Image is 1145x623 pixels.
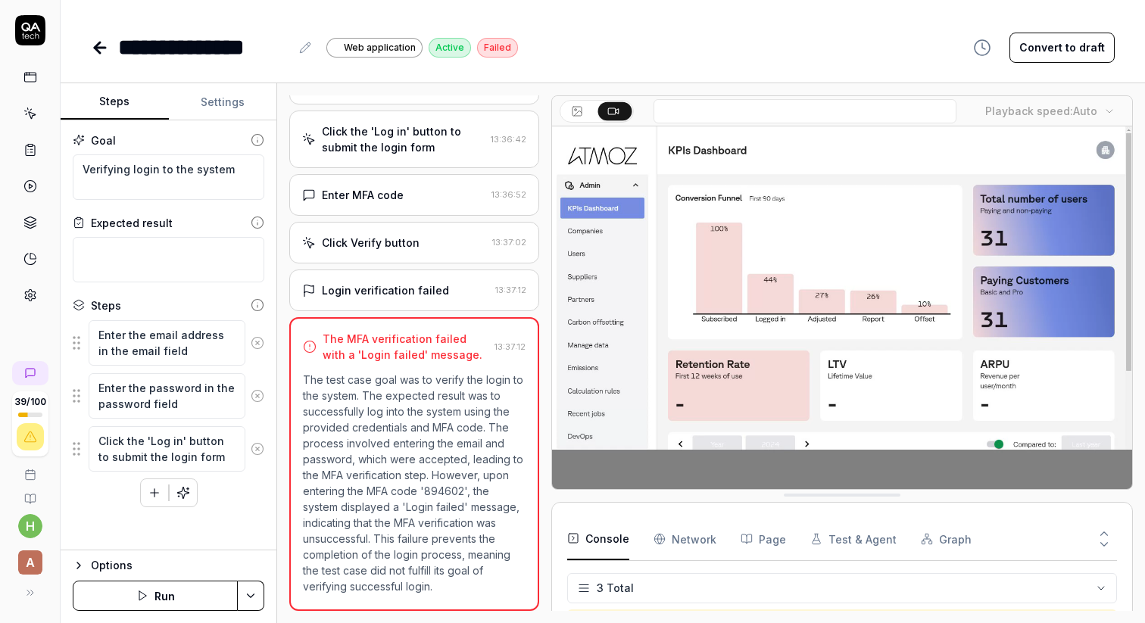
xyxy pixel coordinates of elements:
[18,514,42,538] button: h
[303,372,525,594] p: The test case goal was to verify the login to the system. The expected result was to successfully...
[495,341,526,352] time: 13:37:12
[6,481,54,505] a: Documentation
[654,518,716,560] button: Network
[18,550,42,575] span: A
[73,556,264,575] button: Options
[985,103,1097,119] div: Playback speed:
[6,538,54,578] button: A
[12,361,48,385] a: New conversation
[567,518,629,560] button: Console
[169,84,277,120] button: Settings
[61,84,169,120] button: Steps
[1009,33,1115,63] button: Convert to draft
[921,518,972,560] button: Graph
[245,328,270,358] button: Remove step
[73,581,238,611] button: Run
[491,189,526,200] time: 13:36:52
[810,518,897,560] button: Test & Agent
[245,381,270,411] button: Remove step
[91,215,173,231] div: Expected result
[495,285,526,295] time: 13:37:12
[73,372,264,419] div: Suggestions
[492,237,526,248] time: 13:37:02
[14,397,46,407] span: 39 / 100
[73,425,264,472] div: Suggestions
[344,41,416,55] span: Web application
[322,235,420,251] div: Click Verify button
[245,434,270,464] button: Remove step
[91,132,116,148] div: Goal
[73,319,264,366] div: Suggestions
[429,38,471,58] div: Active
[964,33,1000,63] button: View version history
[491,134,526,145] time: 13:36:42
[741,518,786,560] button: Page
[477,38,518,58] div: Failed
[6,456,54,481] a: Book a call with us
[322,123,484,155] div: Click the 'Log in' button to submit the login form
[91,556,264,575] div: Options
[322,282,449,298] div: Login verification failed
[322,187,404,203] div: Enter MFA code
[91,297,121,313] div: Steps
[323,331,488,363] div: The MFA verification failed with a 'Login failed' message.
[326,37,423,58] a: Web application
